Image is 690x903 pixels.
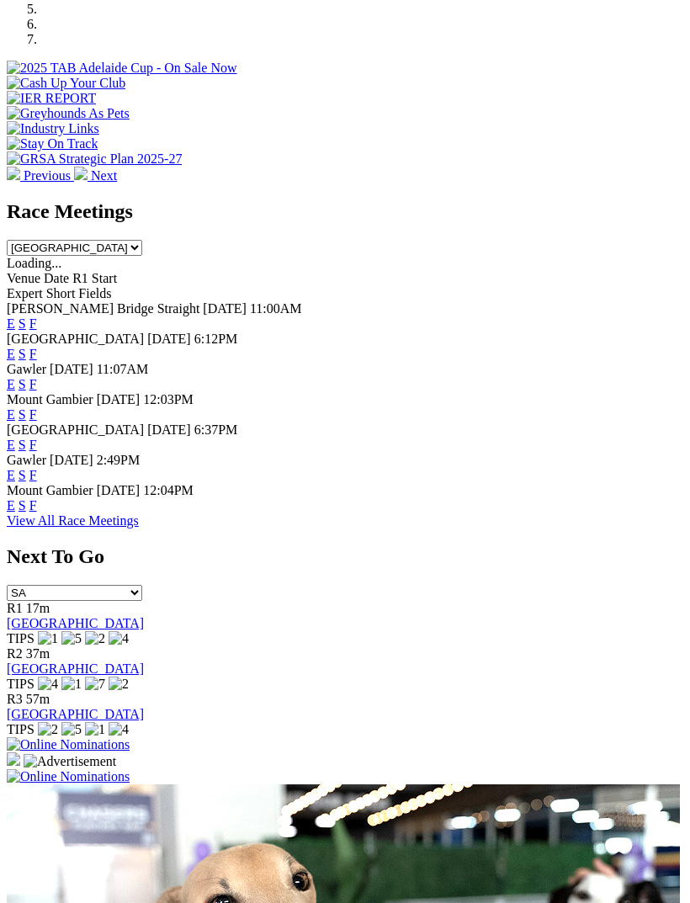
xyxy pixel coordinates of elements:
[7,722,34,736] span: TIPS
[7,256,61,270] span: Loading...
[7,737,130,752] img: Online Nominations
[44,271,69,285] span: Date
[74,167,88,180] img: chevron-right-pager-white.svg
[7,513,139,528] a: View All Race Meetings
[7,692,23,706] span: R3
[61,631,82,646] img: 5
[50,453,93,467] span: [DATE]
[194,332,238,346] span: 6:12PM
[7,545,683,568] h2: Next To Go
[85,631,105,646] img: 2
[7,76,125,91] img: Cash Up Your Club
[7,271,40,285] span: Venue
[7,362,46,376] span: Gawler
[7,332,144,346] span: [GEOGRAPHIC_DATA]
[29,468,37,482] a: F
[24,168,71,183] span: Previous
[19,316,26,331] a: S
[97,483,141,497] span: [DATE]
[109,631,129,646] img: 4
[19,438,26,452] a: S
[7,498,15,513] a: E
[7,646,23,661] span: R2
[97,392,141,406] span: [DATE]
[7,168,74,183] a: Previous
[97,362,149,376] span: 11:07AM
[143,483,194,497] span: 12:04PM
[19,347,26,361] a: S
[29,438,37,452] a: F
[85,722,105,737] img: 1
[61,677,82,692] img: 1
[38,631,58,646] img: 1
[147,332,191,346] span: [DATE]
[24,754,116,769] img: Advertisement
[7,707,144,721] a: [GEOGRAPHIC_DATA]
[7,377,15,391] a: E
[7,106,130,121] img: Greyhounds As Pets
[7,61,237,76] img: 2025 TAB Adelaide Cup - On Sale Now
[29,498,37,513] a: F
[7,438,15,452] a: E
[109,722,129,737] img: 4
[46,286,76,300] span: Short
[7,316,15,331] a: E
[38,677,58,692] img: 4
[26,601,50,615] span: 17m
[78,286,111,300] span: Fields
[19,468,26,482] a: S
[85,677,105,692] img: 7
[19,498,26,513] a: S
[26,646,50,661] span: 37m
[72,271,117,285] span: R1 Start
[7,631,34,645] span: TIPS
[250,301,302,316] span: 11:00AM
[7,677,34,691] span: TIPS
[7,301,199,316] span: [PERSON_NAME] Bridge Straight
[7,453,46,467] span: Gawler
[143,392,194,406] span: 12:03PM
[203,301,247,316] span: [DATE]
[7,661,144,676] a: [GEOGRAPHIC_DATA]
[74,168,117,183] a: Next
[29,407,37,422] a: F
[7,769,130,784] img: Online Nominations
[19,407,26,422] a: S
[97,453,141,467] span: 2:49PM
[7,121,99,136] img: Industry Links
[7,407,15,422] a: E
[29,316,37,331] a: F
[7,167,20,180] img: chevron-left-pager-white.svg
[7,91,96,106] img: IER REPORT
[7,151,182,167] img: GRSA Strategic Plan 2025-27
[29,377,37,391] a: F
[19,377,26,391] a: S
[7,616,144,630] a: [GEOGRAPHIC_DATA]
[91,168,117,183] span: Next
[7,136,98,151] img: Stay On Track
[50,362,93,376] span: [DATE]
[26,692,50,706] span: 57m
[7,483,93,497] span: Mount Gambier
[7,347,15,361] a: E
[29,347,37,361] a: F
[38,722,58,737] img: 2
[7,392,93,406] span: Mount Gambier
[7,601,23,615] span: R1
[7,200,683,223] h2: Race Meetings
[7,468,15,482] a: E
[194,422,238,437] span: 6:37PM
[147,422,191,437] span: [DATE]
[7,286,43,300] span: Expert
[7,752,20,766] img: 15187_Greyhounds_GreysPlayCentral_Resize_SA_WebsiteBanner_300x115_2025.jpg
[61,722,82,737] img: 5
[7,422,144,437] span: [GEOGRAPHIC_DATA]
[109,677,129,692] img: 2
